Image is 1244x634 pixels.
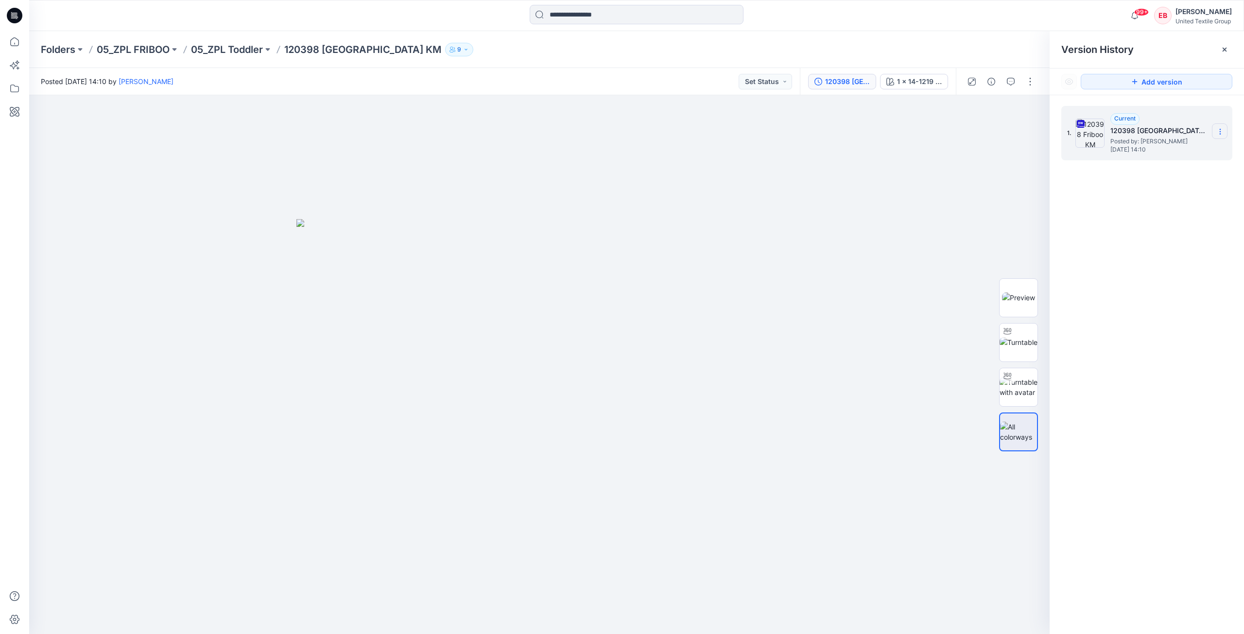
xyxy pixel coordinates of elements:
[1000,422,1037,442] img: All colorways
[1134,8,1149,16] span: 99+
[1081,74,1232,89] button: Add version
[191,43,263,56] a: 05_ZPL Toddler
[1110,146,1208,153] span: [DATE] 14:10
[808,74,876,89] button: 120398 [GEOGRAPHIC_DATA] KM
[1075,119,1105,148] img: 120398 Friboo KM
[97,43,170,56] a: 05_ZPL FRIBOO
[1067,129,1071,137] span: 1.
[1110,137,1208,146] span: Posted by: Kristina Mekseniene
[984,74,999,89] button: Details
[284,43,441,56] p: 120398 [GEOGRAPHIC_DATA] KM
[41,43,75,56] a: Folders
[1154,7,1172,24] div: EB
[1000,377,1037,397] img: Turntable with avatar
[1221,46,1228,53] button: Close
[1175,17,1232,25] div: United Textile Group
[119,77,173,86] a: [PERSON_NAME]
[1175,6,1232,17] div: [PERSON_NAME]
[1110,125,1208,137] h5: 120398 Friboo KM
[1002,292,1035,303] img: Preview
[897,76,942,87] div: 1 x 14-1219 TCX
[825,76,870,87] div: 120398 Friboo KM
[1000,337,1037,347] img: Turntable
[1061,44,1134,55] span: Version History
[41,76,173,86] span: Posted [DATE] 14:10 by
[1061,74,1077,89] button: Show Hidden Versions
[1114,115,1136,122] span: Current
[445,43,473,56] button: 9
[457,44,461,55] p: 9
[880,74,948,89] button: 1 x 14-1219 TCX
